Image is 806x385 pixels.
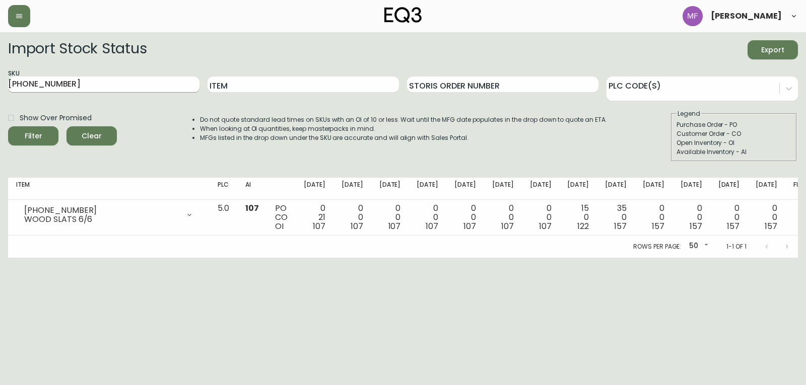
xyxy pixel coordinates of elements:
span: 107 [426,220,438,232]
div: Open Inventory - OI [677,138,791,147]
span: 157 [614,220,627,232]
span: 157 [765,220,777,232]
div: [PHONE_NUMBER] [24,206,179,215]
div: 0 0 [718,204,740,231]
div: [PHONE_NUMBER]WOOD SLATS 6/6 [16,204,201,226]
li: Do not quote standard lead times on SKUs with an OI of 10 or less. Wait until the MFG date popula... [200,115,607,124]
div: 0 0 [342,204,363,231]
legend: Legend [677,109,701,118]
p: 1-1 of 1 [726,242,747,251]
div: PO CO [275,204,288,231]
div: Available Inventory - AI [677,147,791,157]
span: Clear [75,130,109,142]
span: 157 [652,220,664,232]
div: 0 21 [304,204,325,231]
p: Rows per page: [633,242,681,251]
div: 0 0 [643,204,664,231]
span: 157 [690,220,702,232]
li: When looking at OI quantities, keep masterpacks in mind. [200,124,607,133]
span: 107 [501,220,514,232]
span: [PERSON_NAME] [711,12,782,20]
span: 107 [245,202,259,214]
img: 5fd4d8da6c6af95d0810e1fe9eb9239f [683,6,703,26]
span: Show Over Promised [20,113,92,123]
div: 15 0 [567,204,589,231]
th: [DATE] [371,178,409,200]
th: [DATE] [333,178,371,200]
span: 107 [463,220,476,232]
th: PLC [210,178,237,200]
button: Clear [66,126,117,145]
span: 157 [727,220,740,232]
th: [DATE] [484,178,522,200]
img: logo [384,7,422,23]
div: 0 0 [756,204,777,231]
th: [DATE] [409,178,446,200]
div: 0 0 [379,204,401,231]
th: [DATE] [296,178,333,200]
span: 107 [388,220,401,232]
th: [DATE] [559,178,597,200]
div: Purchase Order - PO [677,120,791,129]
th: [DATE] [597,178,635,200]
div: 50 [685,238,710,255]
th: [DATE] [748,178,785,200]
button: Export [748,40,798,59]
div: 0 0 [417,204,438,231]
th: Item [8,178,210,200]
div: WOOD SLATS 6/6 [24,215,179,224]
div: 0 0 [530,204,552,231]
span: OI [275,220,284,232]
th: [DATE] [446,178,484,200]
th: [DATE] [710,178,748,200]
th: [DATE] [673,178,710,200]
div: 0 0 [454,204,476,231]
span: 107 [313,220,325,232]
div: Customer Order - CO [677,129,791,138]
li: MFGs listed in the drop down under the SKU are accurate and will align with Sales Portal. [200,133,607,142]
h2: Import Stock Status [8,40,147,59]
th: [DATE] [635,178,673,200]
span: 122 [577,220,589,232]
th: AI [237,178,267,200]
span: Export [756,44,790,56]
th: [DATE] [522,178,560,200]
span: 107 [351,220,363,232]
div: 0 0 [492,204,514,231]
button: Filter [8,126,58,145]
div: 35 0 [605,204,627,231]
div: 0 0 [681,204,702,231]
span: 107 [539,220,552,232]
td: 5.0 [210,200,237,236]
